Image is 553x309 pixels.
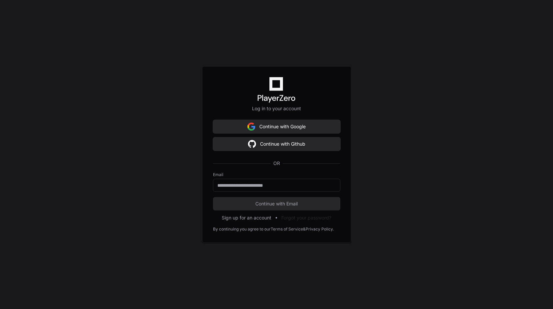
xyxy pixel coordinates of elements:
[281,214,331,221] button: Forgot your password?
[271,226,303,232] a: Terms of Service
[213,120,340,133] button: Continue with Google
[248,137,256,151] img: Sign in with google
[303,226,306,232] div: &
[271,160,283,167] span: OR
[247,120,255,133] img: Sign in with google
[213,172,340,177] label: Email
[213,226,271,232] div: By continuing you agree to our
[213,200,340,207] span: Continue with Email
[306,226,334,232] a: Privacy Policy.
[222,214,271,221] button: Sign up for an account
[213,105,340,112] p: Log in to your account
[213,137,340,151] button: Continue with Github
[213,197,340,210] button: Continue with Email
